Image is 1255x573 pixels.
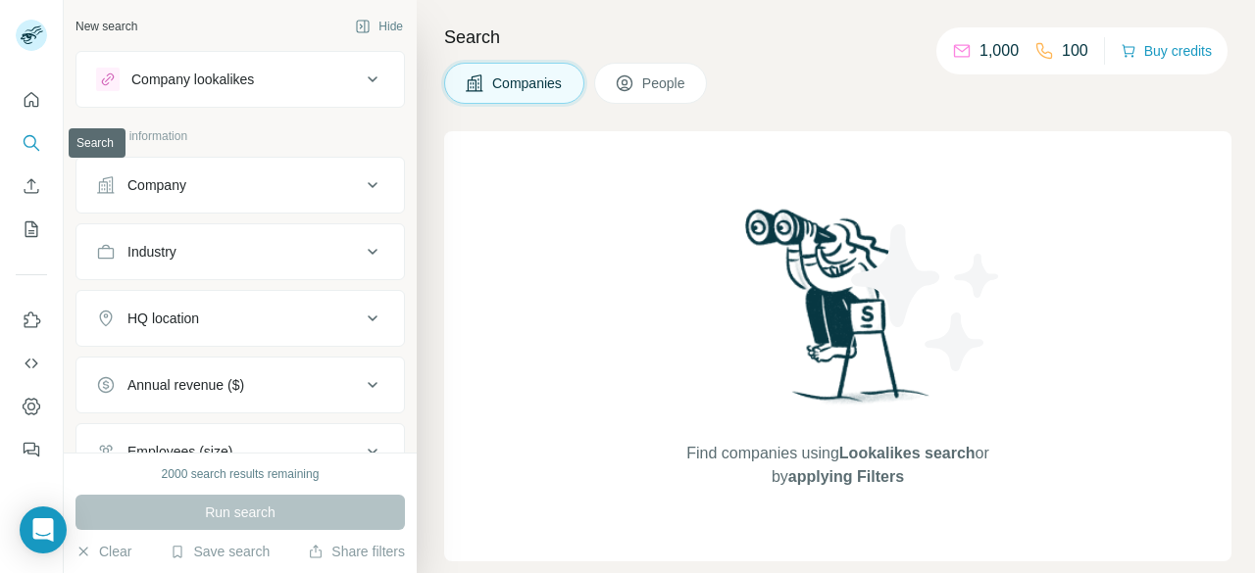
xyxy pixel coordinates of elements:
button: Company [76,162,404,209]
button: Use Surfe on LinkedIn [16,303,47,338]
div: Open Intercom Messenger [20,506,67,553]
button: Share filters [308,542,405,561]
p: 100 [1062,39,1088,63]
span: applying Filters [788,468,904,485]
div: Employees (size) [127,442,232,461]
span: Lookalikes search [839,445,976,461]
button: My lists [16,212,47,247]
button: Dashboard [16,389,47,424]
button: Annual revenue ($) [76,361,404,408]
button: Industry [76,228,404,275]
button: Enrich CSV [16,168,47,204]
div: Industry [127,242,176,262]
button: Save search [170,542,270,561]
button: Quick start [16,82,47,118]
div: 2000 search results remaining [162,465,320,483]
img: Surfe Illustration - Woman searching with binoculars [736,204,940,422]
span: Find companies using or by [680,442,994,489]
div: Annual revenue ($) [127,375,244,395]
button: Use Surfe API [16,346,47,381]
div: Company [127,175,186,195]
div: HQ location [127,309,199,328]
button: Employees (size) [76,428,404,475]
button: Search [16,125,47,161]
button: HQ location [76,295,404,342]
span: Companies [492,73,564,93]
button: Company lookalikes [76,56,404,103]
span: People [642,73,687,93]
img: Surfe Illustration - Stars [838,210,1015,386]
p: Company information [75,127,405,145]
button: Clear [75,542,131,561]
button: Buy credits [1121,37,1212,65]
h4: Search [444,24,1231,51]
div: Company lookalikes [131,70,254,89]
p: 1,000 [979,39,1019,63]
div: New search [75,18,137,35]
button: Feedback [16,432,47,467]
button: Hide [341,12,417,41]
